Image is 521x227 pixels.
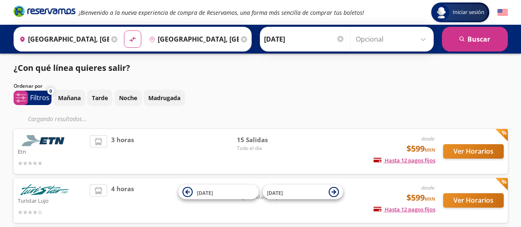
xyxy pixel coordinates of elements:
[111,184,134,217] span: 4 horas
[144,90,185,106] button: Madrugada
[443,193,504,208] button: Ver Horarios
[267,189,283,196] span: [DATE]
[28,115,87,123] em: Cargando resultados ...
[30,93,49,103] p: Filtros
[18,184,71,195] img: Turistar Lujo
[498,7,508,18] button: English
[237,135,294,145] span: 15 Salidas
[16,29,109,49] input: Buscar Origen
[263,185,343,199] button: [DATE]
[18,146,86,156] p: Etn
[449,8,488,16] span: Iniciar sesión
[442,27,508,51] button: Buscar
[146,29,239,49] input: Buscar Destino
[425,147,435,153] small: MXN
[407,192,435,204] span: $599
[374,206,435,213] span: Hasta 12 pagos fijos
[14,5,75,20] a: Brand Logo
[92,94,108,102] p: Tarde
[119,94,137,102] p: Noche
[227,184,294,194] span: 5 Salidas
[18,195,86,205] p: Turistar Lujo
[148,94,180,102] p: Madrugada
[421,184,435,191] em: desde:
[264,29,345,49] input: Elegir Fecha
[111,135,134,168] span: 3 horas
[14,62,130,74] p: ¿Con qué línea quieres salir?
[54,90,85,106] button: Mañana
[197,189,213,196] span: [DATE]
[443,144,504,159] button: Ver Horarios
[14,5,75,17] i: Brand Logo
[14,91,51,105] button: 0Filtros
[374,157,435,164] span: Hasta 12 pagos fijos
[58,94,81,102] p: Mañana
[87,90,112,106] button: Tarde
[178,185,259,199] button: [DATE]
[79,9,364,16] em: ¡Bienvenido a la nueva experiencia de compra de Reservamos, una forma más sencilla de comprar tus...
[14,82,42,90] p: Ordenar por
[421,135,435,142] em: desde:
[114,90,142,106] button: Noche
[425,196,435,202] small: MXN
[49,88,52,95] span: 0
[18,135,71,146] img: Etn
[356,29,430,49] input: Opcional
[237,145,294,152] span: Todo el día
[407,143,435,155] span: $599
